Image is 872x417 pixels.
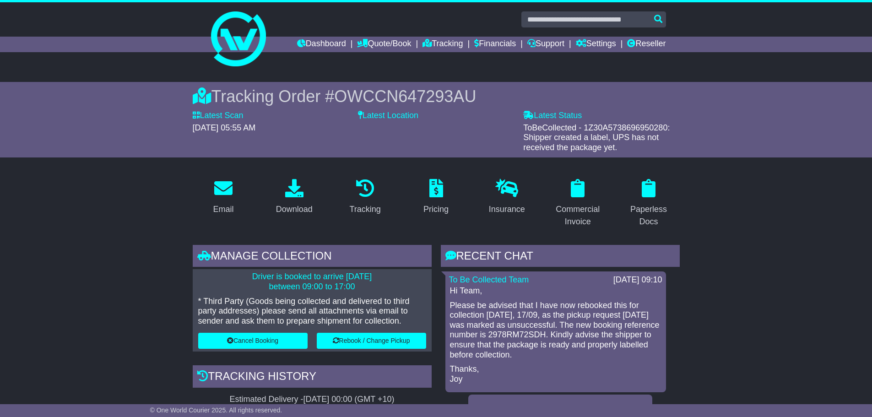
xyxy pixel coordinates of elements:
label: Latest Location [358,111,418,121]
a: Pricing [417,176,455,219]
a: Support [527,37,564,52]
a: Reseller [627,37,666,52]
div: [DATE] 09:10 [613,275,662,285]
a: Email [207,176,239,219]
button: Cancel Booking [198,333,308,349]
a: Tracking [422,37,463,52]
div: Tracking [349,203,380,216]
div: Estimated Delivery - [193,395,432,405]
span: OWCCN647293AU [334,87,476,106]
p: * Third Party (Goods being collected and delivered to third party addresses) please send all atta... [198,297,426,326]
div: Pricing [423,203,449,216]
div: RECENT CHAT [441,245,680,270]
a: Financials [474,37,516,52]
div: Manage collection [193,245,432,270]
a: To Be Collected Team [449,275,529,284]
a: Download [270,176,319,219]
a: Tracking [343,176,386,219]
div: [DATE] 09:09 [472,403,649,413]
p: Thanks, Joy [450,364,661,384]
a: Insurance [483,176,531,219]
span: ToBeCollected - 1Z30A5738696950280: Shipper created a label, UPS has not received the package yet. [523,123,670,152]
p: Please be advised that I have now rebooked this for collection [DATE], 17/09, as the pickup reque... [450,301,661,360]
span: © One World Courier 2025. All rights reserved. [150,406,282,414]
div: Tracking Order # [193,87,680,106]
div: [DATE] 00:00 (GMT +10) [303,395,395,405]
p: Driver is booked to arrive [DATE] between 09:00 to 17:00 [198,272,426,292]
div: Email [213,203,233,216]
span: [DATE] 05:55 AM [193,123,256,132]
p: Hi Team, [450,286,661,296]
a: Paperless Docs [618,176,680,231]
a: Settings [576,37,616,52]
div: Commercial Invoice [553,203,603,228]
label: Latest Status [523,111,582,121]
label: Latest Scan [193,111,244,121]
button: Rebook / Change Pickup [317,333,426,349]
a: Quote/Book [357,37,411,52]
div: Paperless Docs [624,203,674,228]
a: Commercial Invoice [547,176,609,231]
div: Tracking history [193,365,432,390]
div: Insurance [489,203,525,216]
div: Download [276,203,313,216]
a: Dashboard [297,37,346,52]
